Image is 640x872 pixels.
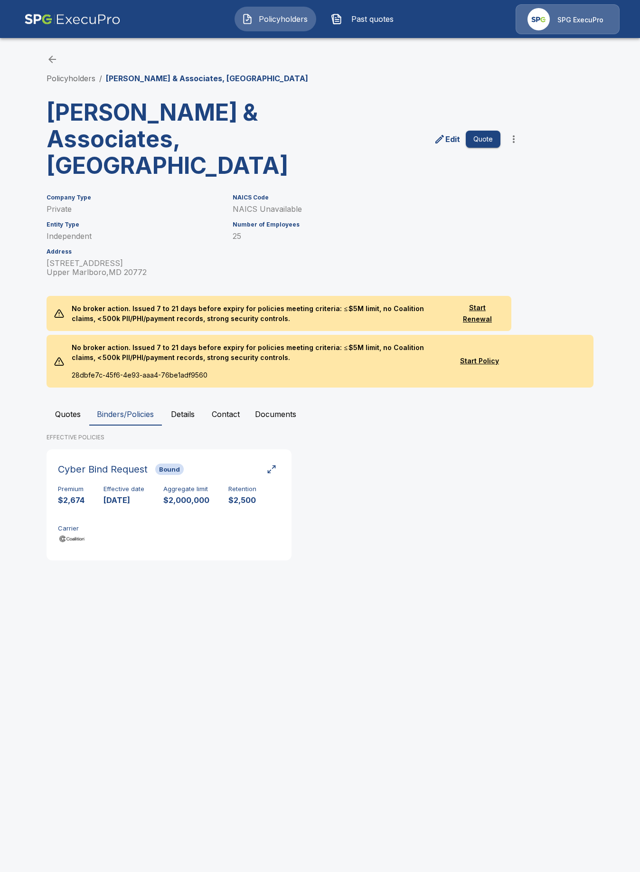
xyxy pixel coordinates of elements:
p: 25 [233,232,500,241]
button: Quotes [47,403,89,426]
span: Past quotes [346,13,398,25]
p: $2,000,000 [163,495,209,506]
nav: breadcrumb [47,73,308,84]
h6: Number of Employees [233,221,500,228]
img: Agency Icon [527,8,550,30]
img: Carrier [58,534,86,543]
p: SPG ExecuPro [557,15,603,25]
p: [PERSON_NAME] & Associates, [GEOGRAPHIC_DATA] [106,73,308,84]
button: Documents [247,403,304,426]
button: Start Renewal [451,299,504,328]
p: 28dbfe7c-45f6-4e93-aaa4-76be1adf9560 [64,370,453,388]
h6: Company Type [47,194,221,201]
button: Quote [466,131,500,148]
a: back [47,54,58,65]
h6: Entity Type [47,221,221,228]
button: Start Policy [453,352,506,370]
h6: Premium [58,485,85,493]
h3: [PERSON_NAME] & Associates, [GEOGRAPHIC_DATA] [47,99,281,179]
img: Policyholders Icon [242,13,253,25]
li: / [99,73,102,84]
img: AA Logo [24,4,121,34]
h6: Effective date [104,485,144,493]
p: Independent [47,232,221,241]
button: Policyholders IconPolicyholders [235,7,316,31]
p: No broker action. Issued 7 to 21 days before expiry for policies meeting criteria: ≤ $5M limit, n... [64,296,451,331]
p: $2,500 [228,495,256,506]
button: more [504,130,523,149]
button: Past quotes IconPast quotes [324,7,405,31]
p: Edit [445,133,460,145]
button: Binders/Policies [89,403,161,426]
h6: Carrier [58,525,86,532]
h6: NAICS Code [233,194,500,201]
span: Bound [155,465,184,473]
p: Private [47,205,221,214]
a: edit [432,132,462,147]
button: Contact [204,403,247,426]
p: No broker action. Issued 7 to 21 days before expiry for policies meeting criteria: ≤ $5M limit, n... [64,335,453,370]
span: Policyholders [257,13,309,25]
img: Past quotes Icon [331,13,342,25]
h6: Retention [228,485,256,493]
div: policyholder tabs [47,403,593,426]
a: Policyholders [47,74,95,83]
h6: Cyber Bind Request [58,462,148,477]
p: EFFECTIVE POLICIES [47,433,593,442]
a: Agency IconSPG ExecuPro [516,4,620,34]
p: $2,674 [58,495,85,506]
p: [STREET_ADDRESS] Upper Marlboro , MD 20772 [47,259,221,277]
h6: Aggregate limit [163,485,209,493]
button: Details [161,403,204,426]
h6: Address [47,248,221,255]
p: [DATE] [104,495,144,506]
p: NAICS Unavailable [233,205,500,214]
